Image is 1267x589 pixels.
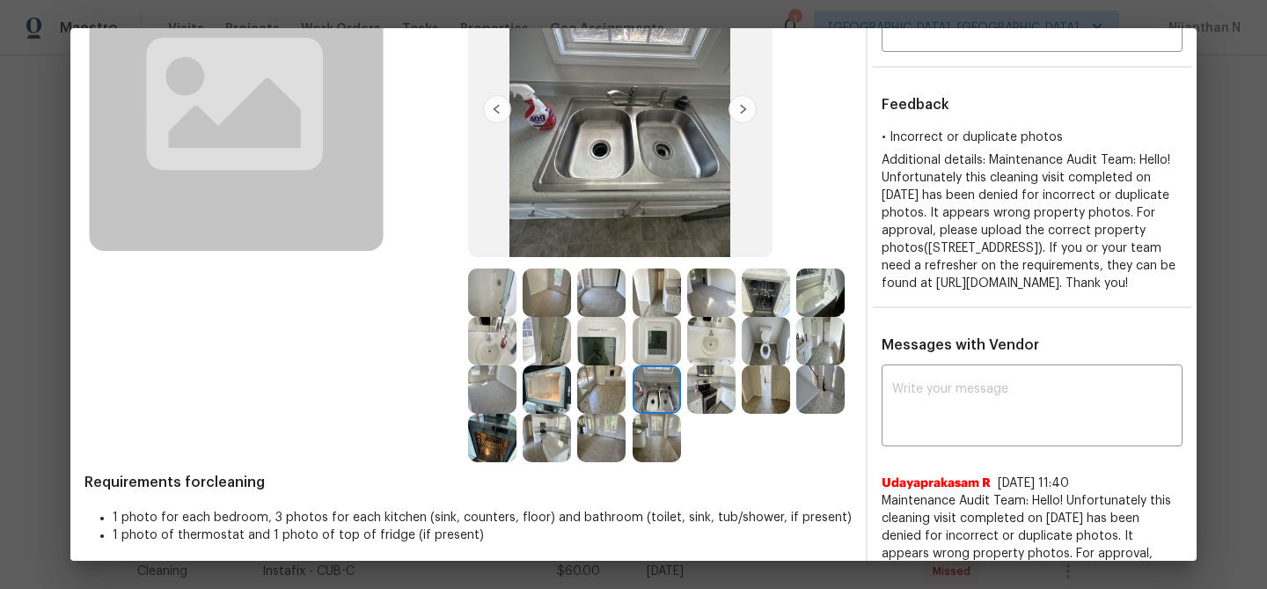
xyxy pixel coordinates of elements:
span: • Incorrect or duplicate photos [882,131,1063,144]
img: right-chevron-button-url [729,95,757,123]
span: [DATE] 11:40 [998,477,1069,490]
li: 1 photo for each bedroom, 3 photos for each kitchen (sink, counters, floor) and bathroom (toilet,... [113,509,852,526]
span: Requirements for cleaning [84,474,852,491]
span: Messages with Vendor [882,338,1039,352]
img: left-chevron-button-url [483,95,511,123]
li: 1 photo of thermostat and 1 photo of top of fridge (if present) [113,526,852,544]
span: Udayaprakasam R [882,475,991,492]
span: Additional details: Maintenance Audit Team: Hello! Unfortunately this cleaning visit completed on... [882,154,1175,290]
span: Feedback [882,98,949,112]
